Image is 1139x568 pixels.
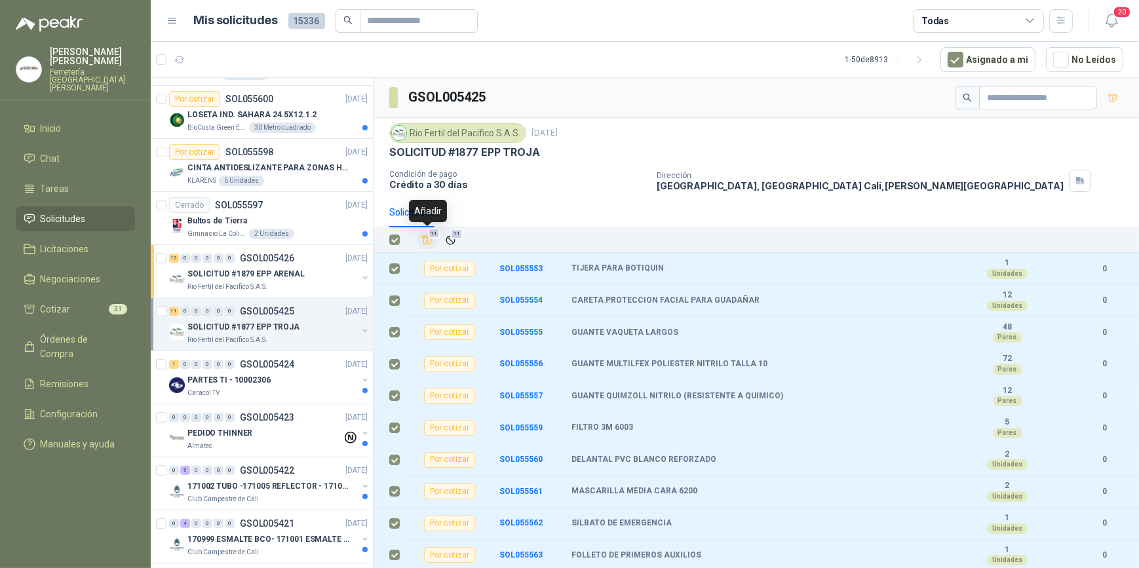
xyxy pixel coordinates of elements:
[187,547,259,558] p: Club Campestre de Cali
[151,192,373,245] a: CerradoSOL055597[DATE] Company LogoBultos de TierraGimnasio La Colina2 Unidades
[16,402,135,426] a: Configuración
[424,547,475,563] div: Por cotizar
[169,144,220,160] div: Por cotizar
[424,483,475,499] div: Por cotizar
[1087,358,1123,370] b: 0
[187,321,299,333] p: SOLICITUD #1877 EPP TROJA
[219,176,264,186] div: 6 Unidades
[169,413,179,422] div: 0
[962,258,1052,269] b: 1
[169,254,179,263] div: 13
[203,413,212,422] div: 0
[240,466,294,475] p: GSOL005422
[571,486,697,497] b: MASCARILLA MEDIA CARA 6200
[249,123,316,133] div: 30 Metro cuadrado
[962,290,1052,301] b: 12
[499,423,543,432] a: SOL055559
[345,199,368,212] p: [DATE]
[389,123,526,143] div: Rio Fertil del Pacífico S.A.S.
[214,466,223,475] div: 0
[409,200,447,222] div: Añadir
[499,487,543,496] b: SOL055561
[345,358,368,371] p: [DATE]
[187,268,305,280] p: SOLICITUD #1879 EPP ARENAL
[987,301,1028,311] div: Unidades
[987,491,1028,502] div: Unidades
[987,523,1028,534] div: Unidades
[499,550,543,559] a: SOL055563
[424,356,475,372] div: Por cotizar
[187,480,351,493] p: 171002 TUBO -171005 REFLECTOR - 171007 PANEL
[571,328,678,338] b: GUANTE VAQUETA LARGOS
[987,459,1028,470] div: Unidades
[169,360,179,369] div: 1
[1087,390,1123,402] b: 0
[41,407,98,421] span: Configuración
[571,359,767,369] b: GUANTE MULTILFEX POLIESTER NITRILO TALLA 10
[499,391,543,400] a: SOL055557
[187,109,317,121] p: LOSETA IND. SAHARA 24.5X12.1.2
[169,303,370,345] a: 11 0 0 0 0 0 GSOL005425[DATE] Company LogoSOLICITUD #1877 EPP TROJARio Fertil del Pacífico S.A.S.
[169,165,185,181] img: Company Logo
[531,127,558,140] p: [DATE]
[962,386,1052,396] b: 12
[389,170,646,179] p: Condición de pago
[424,293,475,309] div: Por cotizar
[187,335,267,345] p: Rio Fertil del Pacífico S.A.S.
[450,229,463,239] span: 11
[993,428,1022,438] div: Pares
[499,328,543,337] a: SOL055555
[169,218,185,234] img: Company Logo
[571,518,672,529] b: SILBATO DE EMERGENCIA
[389,205,434,219] div: Solicitudes
[41,151,60,166] span: Chat
[1087,294,1123,307] b: 0
[1087,263,1123,275] b: 0
[389,145,540,159] p: SOLICITUD #1877 EPP TROJA
[187,162,351,174] p: CINTA ANTIDESLIZANTE PARA ZONAS HUMEDAS
[225,466,235,475] div: 0
[203,519,212,528] div: 0
[187,176,216,186] p: KLARENS
[1087,326,1123,339] b: 0
[180,413,190,422] div: 0
[225,94,273,104] p: SOL055600
[214,519,223,528] div: 0
[187,229,246,239] p: Gimnasio La Colina
[169,483,185,499] img: Company Logo
[240,307,294,316] p: GSOL005425
[16,237,135,261] a: Licitaciones
[993,396,1022,406] div: Pares
[169,466,179,475] div: 0
[225,307,235,316] div: 0
[169,112,185,128] img: Company Logo
[845,49,930,70] div: 1 - 50 de 8913
[187,441,212,451] p: Almatec
[987,269,1028,279] div: Unidades
[424,388,475,404] div: Por cotizar
[180,519,190,528] div: 4
[16,267,135,292] a: Negociaciones
[962,354,1052,364] b: 72
[187,427,252,440] p: PEDIDO THINNER
[151,139,373,192] a: Por cotizarSOL055598[DATE] Company LogoCINTA ANTIDESLIZANTE PARA ZONAS HUMEDASKLARENS6 Unidades
[191,254,201,263] div: 0
[424,324,475,340] div: Por cotizar
[169,519,179,528] div: 0
[571,423,633,433] b: FILTRO 3M 6003
[1087,517,1123,529] b: 0
[1087,422,1123,434] b: 0
[41,272,101,286] span: Negociaciones
[389,179,646,190] p: Crédito a 30 días
[424,420,475,436] div: Por cotizar
[225,413,235,422] div: 0
[180,360,190,369] div: 0
[191,519,201,528] div: 0
[962,481,1052,491] b: 2
[1087,485,1123,498] b: 0
[499,518,543,527] a: SOL055562
[993,332,1022,343] div: Pares
[169,91,220,107] div: Por cotizar
[345,146,368,159] p: [DATE]
[571,391,783,402] b: GUANTE QUIMZOLL NITRILO (RESISTENTE A QUIMICO)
